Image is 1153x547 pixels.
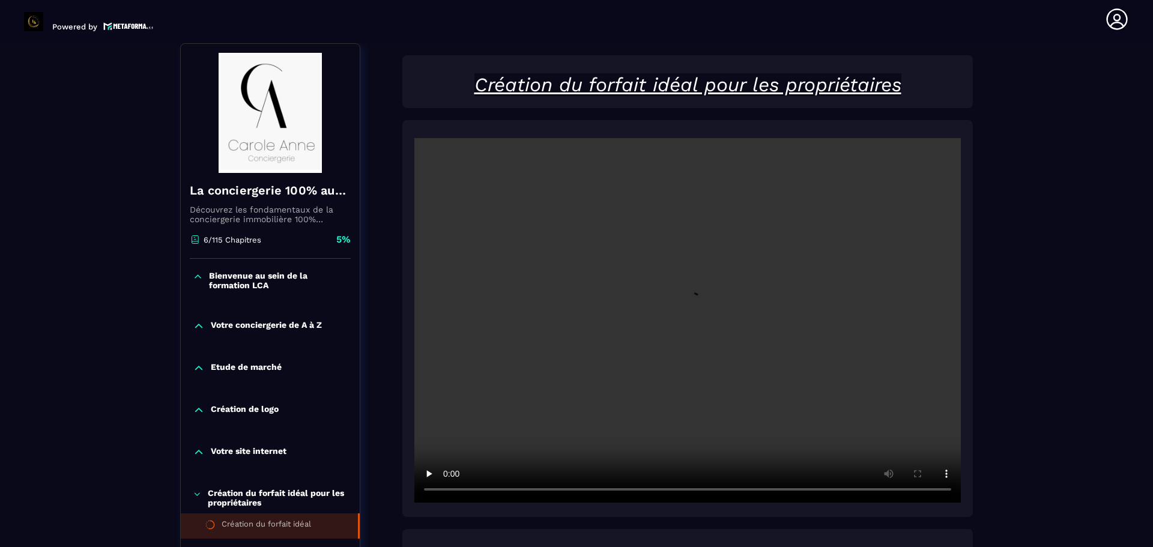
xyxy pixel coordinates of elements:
[190,53,351,173] img: banner
[222,519,311,533] div: Création du forfait idéal
[24,12,43,31] img: logo-branding
[209,271,348,290] p: Bienvenue au sein de la formation LCA
[190,205,351,224] p: Découvrez les fondamentaux de la conciergerie immobilière 100% automatisée. Cette formation est c...
[336,233,351,246] p: 5%
[211,404,279,416] p: Création de logo
[211,446,286,458] p: Votre site internet
[211,362,282,374] p: Etude de marché
[474,73,901,96] u: Création du forfait idéal pour les propriétaires
[208,488,348,507] p: Création du forfait idéal pour les propriétaires
[190,182,351,199] h4: La conciergerie 100% automatisée
[211,320,322,332] p: Votre conciergerie de A à Z
[103,21,154,31] img: logo
[204,235,261,244] p: 6/115 Chapitres
[52,22,97,31] p: Powered by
